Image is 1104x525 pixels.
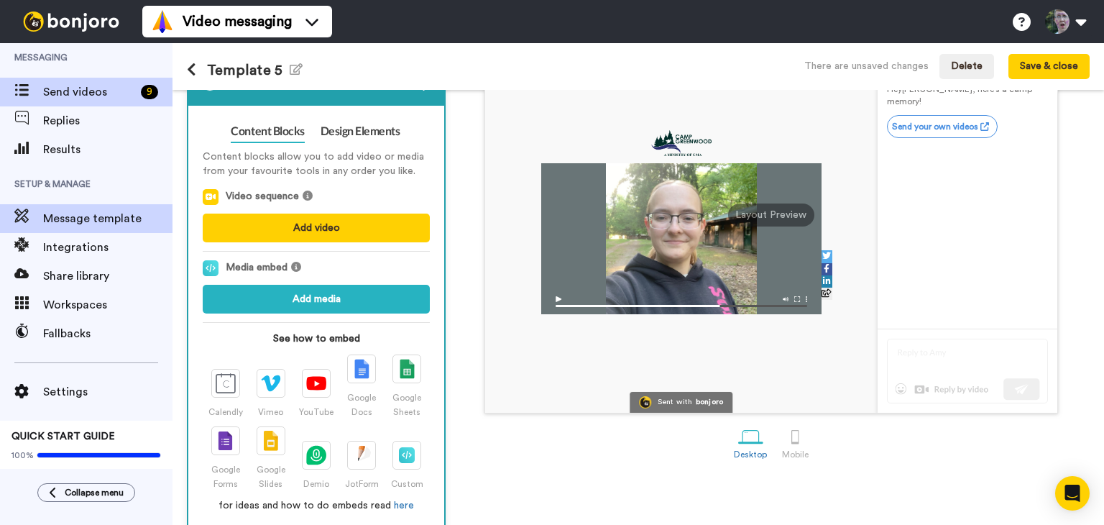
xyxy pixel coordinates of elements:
[541,289,822,314] img: player-controls-full.svg
[203,332,430,346] strong: See how to embed
[775,417,816,467] a: Mobile
[187,62,303,78] h1: Template 5
[651,130,712,156] img: 08955145-1990-4d56-89cf-2715f3e96bdf
[887,83,1048,108] p: Hey [PERSON_NAME] , here's a camp memory!
[43,141,172,158] span: Results
[1055,476,1090,511] div: Open Intercom Messenger
[43,210,172,227] span: Message template
[782,449,809,460] div: Mobile
[11,449,34,461] span: 100%
[231,120,304,143] a: Content Blocks
[306,445,326,465] img: demio.svg
[339,355,385,417] a: Google Docs
[728,204,814,227] div: Layout Preview
[203,285,430,314] button: Add media
[345,480,379,488] span: JotForm
[203,498,430,513] p: for ideas and how to do embeds read
[385,441,430,489] a: Custom
[248,369,293,417] a: Vimeo
[392,393,421,416] span: Google Sheets
[211,465,240,488] span: Google Forms
[293,369,339,417] a: YouTube
[43,325,172,342] span: Fallbacks
[43,296,172,314] span: Workspaces
[887,115,998,138] a: Send your own videos
[727,417,775,467] a: Desktop
[887,339,1048,403] img: reply-preview.svg
[399,447,415,463] img: Embed.svg
[354,359,369,379] img: GoogleDocs.svg
[226,189,299,205] span: Video sequence
[203,214,430,242] button: Add video
[141,85,158,99] div: 9
[400,359,414,379] img: Google_Sheets.svg
[248,426,293,489] a: Google Slides
[347,393,376,416] span: Google Docs
[658,398,692,406] div: Sent with
[43,239,172,256] span: Integrations
[306,376,326,391] img: youtube.svg
[734,449,768,460] div: Desktop
[208,408,243,416] span: Calendly
[65,487,124,498] span: Collapse menu
[11,432,115,442] span: QUICK START GUIDE
[218,431,233,451] img: Google_Forms.svg
[321,120,400,143] a: Design Elements
[293,441,339,489] a: Demio
[258,408,283,416] span: Vimeo
[261,375,281,392] img: vimeo.svg
[696,398,724,406] div: bonjoro
[43,383,172,401] span: Settings
[226,260,287,276] span: Media embed
[385,355,430,417] a: Google Sheets
[203,150,430,178] p: Content blocks allow you to add video or media from your favourite tools in any order you like.
[339,441,385,489] a: JotForm
[352,445,372,465] img: jotform.svg
[391,480,423,488] span: Custom
[394,501,414,511] a: here
[151,10,174,33] img: vm-color.svg
[43,83,135,101] span: Send videos
[216,373,236,393] img: calendly.svg
[203,369,248,417] a: Calendly
[37,483,135,502] button: Collapse menu
[17,12,125,32] img: bj-logo-header-white.svg
[43,112,172,129] span: Replies
[203,426,248,489] a: Google Forms
[264,431,278,451] img: Google_Slides.png
[804,59,929,73] div: There are unsaved changes
[183,12,292,32] span: Video messaging
[299,408,333,416] span: YouTube
[303,480,329,488] span: Demio
[1008,54,1090,80] button: Save & close
[43,268,172,285] span: Share library
[639,396,651,408] img: Bonjoro Logo
[203,189,218,205] img: AddVideo.svg
[939,54,994,80] button: Delete
[257,465,285,488] span: Google Slides
[203,260,218,276] img: Embed.svg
